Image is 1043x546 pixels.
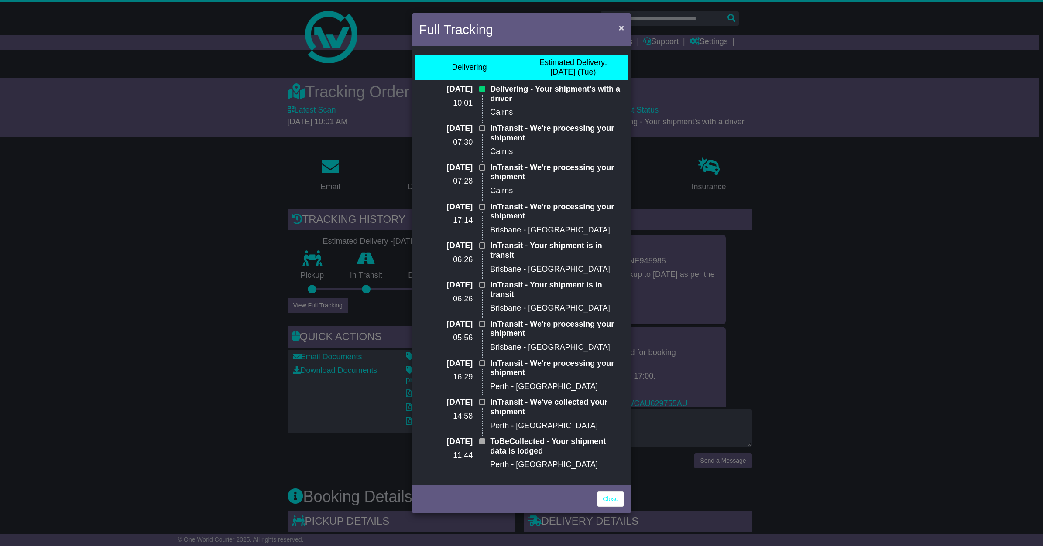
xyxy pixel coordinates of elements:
p: Brisbane - [GEOGRAPHIC_DATA] [490,304,624,313]
p: [DATE] [419,241,473,251]
p: InTransit - We're processing your shipment [490,320,624,338]
p: [DATE] [419,320,473,329]
p: Brisbane - [GEOGRAPHIC_DATA] [490,225,624,235]
p: 07:30 [419,138,473,147]
p: [DATE] [419,359,473,369]
p: [DATE] [419,85,473,94]
p: 07:28 [419,177,473,186]
p: 17:14 [419,216,473,225]
a: Close [597,491,624,507]
p: 11:44 [419,451,473,461]
p: Delivering - Your shipment's with a driver [490,85,624,103]
p: Brisbane - [GEOGRAPHIC_DATA] [490,265,624,274]
span: × [619,23,624,33]
p: Cairns [490,108,624,117]
p: [DATE] [419,398,473,407]
p: 16:29 [419,372,473,382]
p: 05:56 [419,333,473,343]
p: Perth - [GEOGRAPHIC_DATA] [490,382,624,392]
p: [DATE] [419,202,473,212]
p: 06:26 [419,294,473,304]
p: Perth - [GEOGRAPHIC_DATA] [490,460,624,470]
p: [DATE] [419,124,473,133]
p: Cairns [490,186,624,196]
p: [DATE] [419,437,473,447]
p: InTransit - We're processing your shipment [490,124,624,143]
p: [DATE] [419,280,473,290]
p: InTransit - We're processing your shipment [490,202,624,221]
p: InTransit - We've collected your shipment [490,398,624,416]
p: Perth - [GEOGRAPHIC_DATA] [490,421,624,431]
p: 14:58 [419,412,473,421]
p: [DATE] [419,163,473,173]
p: Cairns [490,147,624,157]
p: InTransit - We're processing your shipment [490,163,624,182]
span: Estimated Delivery: [539,58,607,67]
p: 06:26 [419,255,473,265]
button: Close [614,19,628,37]
div: [DATE] (Tue) [539,58,607,77]
p: 10:01 [419,99,473,108]
p: InTransit - Your shipment is in transit [490,241,624,260]
h4: Full Tracking [419,20,493,39]
p: InTransit - Your shipment is in transit [490,280,624,299]
p: ToBeCollected - Your shipment data is lodged [490,437,624,456]
div: Delivering [452,63,487,72]
p: Brisbane - [GEOGRAPHIC_DATA] [490,343,624,352]
p: InTransit - We're processing your shipment [490,359,624,378]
